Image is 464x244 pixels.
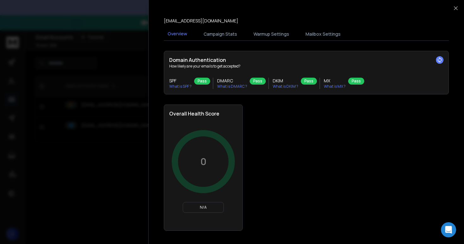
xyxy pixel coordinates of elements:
p: 0 [200,156,206,167]
div: Pass [301,78,317,85]
h3: DKIM [273,78,298,84]
p: How likely are your emails to get accepted? [169,64,443,69]
button: Mailbox Settings [302,27,344,41]
div: Pass [348,78,364,85]
p: What is SPF ? [169,84,192,89]
p: What is DMARC ? [217,84,247,89]
button: Campaign Stats [200,27,241,41]
h3: SPF [169,78,192,84]
button: Warmup Settings [250,27,293,41]
h3: MX [324,78,346,84]
button: Overview [164,27,191,41]
p: [EMAIL_ADDRESS][DOMAIN_NAME] [164,18,238,24]
p: What is MX ? [324,84,346,89]
h2: Domain Authentication [169,56,443,64]
div: Open Intercom Messenger [441,222,456,237]
div: Pass [194,78,210,85]
h2: Overall Health Score [169,110,237,117]
p: N/A [186,205,221,210]
p: What is DKIM ? [273,84,298,89]
h3: DMARC [217,78,247,84]
div: Pass [250,78,266,85]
